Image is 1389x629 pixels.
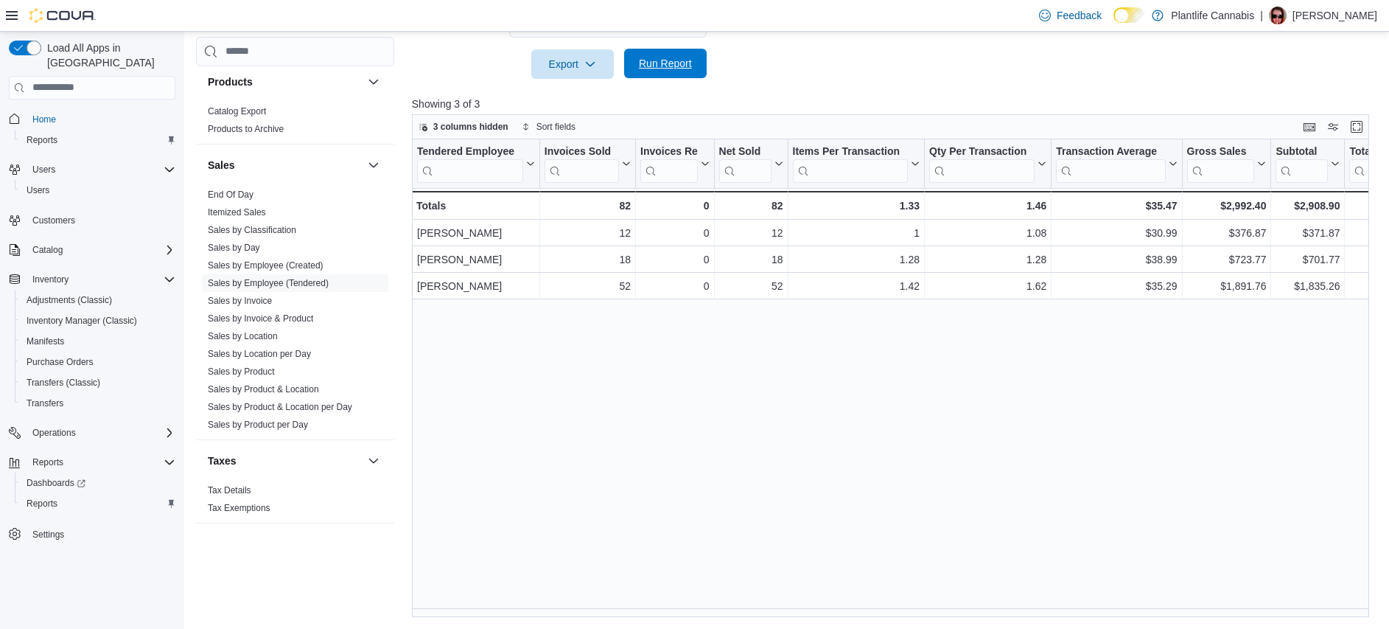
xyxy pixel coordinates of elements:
button: Home [3,108,181,130]
span: Transfers (Classic) [27,377,100,389]
span: Catalog [32,244,63,256]
a: Sales by Invoice & Product [208,313,313,324]
a: Sales by Employee (Created) [208,260,323,271]
button: Tendered Employee [417,145,535,182]
div: Gross Sales [1186,145,1254,159]
span: Inventory [27,271,175,288]
span: Inventory Manager (Classic) [21,312,175,330]
a: Manifests [21,333,70,350]
span: Home [32,114,56,125]
button: Products [208,74,362,89]
span: Manifests [21,333,175,350]
button: 3 columns hidden [413,118,514,136]
button: Sort fields [516,118,581,136]
div: Gross Sales [1186,145,1254,182]
span: Dashboards [27,477,85,489]
div: $701.77 [1276,251,1340,268]
span: Inventory [32,274,69,285]
span: Tax Details [208,484,251,496]
span: Users [21,181,175,199]
span: Reports [27,453,175,471]
div: Tendered Employee [417,145,523,159]
a: Sales by Product & Location [208,384,319,395]
div: 82 [545,197,631,215]
p: Plantlife Cannabis [1171,7,1254,24]
div: $35.29 [1056,277,1177,295]
div: Totals [416,197,535,215]
span: Run Report [639,56,692,71]
span: Catalog [27,241,175,259]
button: Customers [3,209,181,231]
div: Qty Per Transaction [929,145,1035,159]
a: Dashboards [15,473,181,493]
a: Transfers [21,395,69,412]
div: 12 [545,224,631,242]
a: Sales by Location per Day [208,349,311,359]
span: Load All Apps in [GEOGRAPHIC_DATA] [41,41,175,70]
div: $2,908.90 [1276,197,1340,215]
h3: Taxes [208,453,237,468]
span: Adjustments (Classic) [27,294,112,306]
span: 3 columns hidden [433,121,508,133]
span: Sales by Location per Day [208,348,311,360]
button: Net Sold [718,145,783,182]
span: Transfers [21,395,175,412]
button: Products [365,73,382,91]
div: 1.28 [929,251,1046,268]
span: Customers [32,215,75,226]
div: 1 [792,224,920,242]
span: Users [32,164,55,176]
input: Dark Mode [1113,7,1144,23]
div: Net Sold [718,145,771,182]
span: Adjustments (Classic) [21,291,175,309]
div: $723.77 [1186,251,1266,268]
span: Tax Exemptions [208,502,270,514]
a: Sales by Classification [208,225,296,235]
span: Customers [27,211,175,229]
a: Reports [21,131,63,149]
div: 0 [640,251,709,268]
button: Users [15,180,181,201]
button: Enter fullscreen [1348,118,1365,136]
div: Subtotal [1276,145,1328,159]
span: Operations [27,424,175,442]
button: Transfers (Classic) [15,372,181,393]
button: Manifests [15,331,181,352]
span: Users [27,184,49,196]
span: Manifests [27,336,64,347]
button: Run Report [624,49,707,78]
h3: Sales [208,158,235,173]
a: Users [21,181,55,199]
a: Itemized Sales [208,207,266,218]
span: Sales by Day [208,242,260,254]
a: Tax Exemptions [208,503,270,513]
div: Tendered Employee [417,145,523,182]
button: Inventory [3,269,181,290]
div: Transaction Average [1056,145,1165,159]
div: Products [196,102,394,144]
a: Home [27,111,62,128]
a: Settings [27,526,70,543]
a: End Of Day [208,190,253,200]
button: Gross Sales [1186,145,1266,182]
div: $30.99 [1056,224,1177,242]
button: Invoices Ref [640,145,709,182]
button: Catalog [27,241,69,259]
div: 1.08 [929,224,1046,242]
div: Sales [196,186,394,439]
span: Operations [32,427,76,439]
button: Transfers [15,393,181,414]
button: Inventory Manager (Classic) [15,310,181,331]
a: Products to Archive [208,124,284,134]
div: 1.46 [929,197,1046,215]
nav: Complex example [9,102,175,583]
button: Qty Per Transaction [929,145,1046,182]
span: Sales by Invoice & Product [208,313,313,324]
button: Settings [3,523,181,544]
button: Taxes [208,453,362,468]
span: Home [27,110,175,128]
span: Inventory Manager (Classic) [27,315,137,327]
a: Sales by Location [208,331,278,341]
